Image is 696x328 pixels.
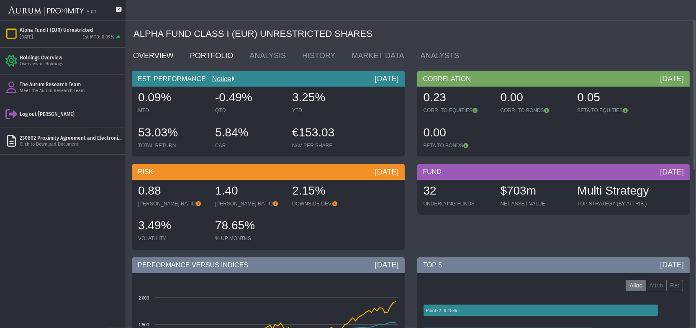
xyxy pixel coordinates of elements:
[292,125,361,142] div: €153.03
[127,47,184,64] a: OVERVIEW
[417,164,690,180] div: FUND
[345,47,414,64] a: MARKET DATA
[424,91,447,104] span: 0.23
[184,47,244,64] a: PORTFOLIO
[578,107,646,114] div: BETA TO EQUITIES
[139,323,149,327] text: 1 500
[578,200,649,207] div: TOP STRATEGY (BY ATTRIB.)
[292,183,361,200] div: 2.15%
[138,183,207,200] div: 0.88
[215,125,284,142] div: 5.84%
[138,235,207,242] div: VOLATILITY
[501,107,569,114] div: CORR. TO BONDS
[501,90,569,107] div: 0.00
[20,54,122,61] div: Holdings Overview
[292,142,361,149] div: NAV PER SHARE
[132,164,405,180] div: RISK
[414,47,469,64] a: ANALYSTS
[20,111,122,118] div: Log out [PERSON_NAME]
[215,200,284,207] div: [PERSON_NAME] RATIO
[138,107,207,114] div: MTD
[292,90,361,107] div: 3.25%
[138,125,207,142] div: 53.03%
[82,34,114,41] div: Est MTD: 0.09%
[20,81,122,88] div: The Aurum Research Team
[417,71,690,87] div: CORRELATION
[215,107,284,114] div: QTD
[375,260,399,270] div: [DATE]
[417,257,690,273] div: TOP 5
[132,257,405,273] div: PERFORMANCE VERSUS INDICES
[215,91,252,104] span: -0.49%
[426,308,457,313] text: Point72: 9.18%
[424,142,492,149] div: BETA TO BONDS
[666,280,683,292] label: Ret
[20,141,122,148] div: Click to Download Document.
[134,21,690,47] div: ALPHA FUND CLASS I (EUR) UNRESTRICTED SHARES
[296,47,345,64] a: HISTORY
[20,27,122,33] div: Alpha Fund I (EUR) Unrestricted
[138,142,207,149] div: TOTAL RETURN
[375,74,399,84] div: [DATE]
[292,200,361,207] div: DOWNSIDE DEV.
[424,107,492,114] div: CORR. TO EQUITIES
[20,34,33,41] div: [DATE]
[501,200,569,207] div: NET ASSET VALUE
[578,183,649,200] div: Multi Strategy
[626,280,646,292] label: Alloc
[87,9,96,15] div: 5.0.1
[501,183,569,200] div: $703m
[375,167,399,177] div: [DATE]
[206,74,234,84] div: Notice
[20,135,122,141] div: 230602 Proximity Agreement and Electronic Access Agreement (Signed).pdf
[243,47,296,64] a: ANALYSIS
[20,88,122,94] div: Meet the Aurum Research Team
[578,90,646,107] div: 0.05
[660,260,684,270] div: [DATE]
[138,91,171,104] span: 0.09%
[20,61,122,67] div: Overview of Holdings
[660,167,684,177] div: [DATE]
[139,296,149,300] text: 2 000
[8,2,84,20] img: Aurum-Proximity%20white.svg
[138,200,207,207] div: [PERSON_NAME] RATIO
[646,280,667,292] label: Attrib
[424,200,492,207] div: UNDERLYING FUNDS
[292,107,361,114] div: YTD
[132,71,405,87] div: EST. PERFORMANCE
[424,183,492,200] div: 32
[138,218,207,235] div: 3.49%
[206,75,231,82] a: Notice
[215,218,284,235] div: 78.65%
[215,235,284,242] div: % UP MONTHS
[660,74,684,84] div: [DATE]
[215,183,284,200] div: 1.40
[424,125,492,142] div: 0.00
[215,142,284,149] div: CAR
